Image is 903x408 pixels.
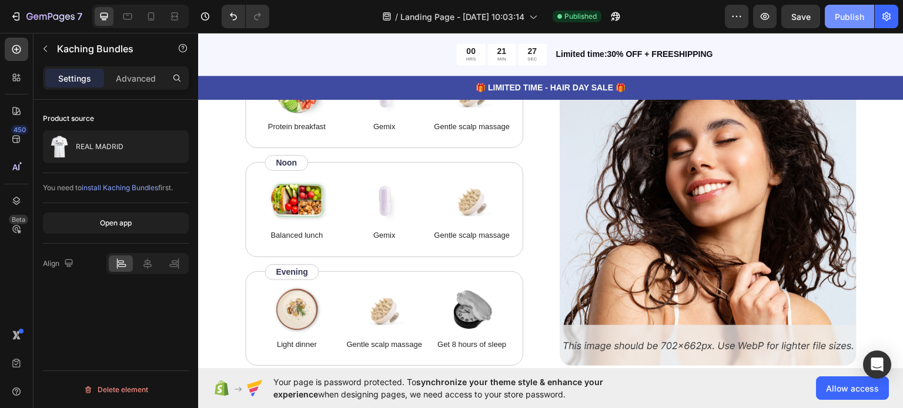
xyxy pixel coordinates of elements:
[43,183,189,193] div: You need to first.
[5,5,88,28] button: 7
[781,5,820,28] button: Save
[48,135,71,159] img: product feature img
[245,144,303,191] img: gempages_432750572815254551-7366c9b0-a301-4e0c-a0d2-117ba735d05f.png
[816,376,889,400] button: Allow access
[564,11,597,22] span: Published
[9,215,28,224] div: Beta
[43,380,189,399] button: Delete element
[11,125,28,134] div: 450
[233,197,314,208] p: Gentle scalp massage
[78,124,99,136] p: Noon
[43,256,76,272] div: Align
[58,306,139,318] p: Light dinner
[83,383,148,397] div: Delete element
[69,144,128,191] img: gempages_432750572815254551-083b035b-96cb-4ef3-9d6d-b69e44f4aeea.png
[791,12,811,22] span: Save
[58,72,91,85] p: Settings
[273,377,603,399] span: synchronize your theme style & enhance your experience
[146,306,226,318] p: Gentle scalp massage
[826,382,879,394] span: Allow access
[76,143,123,151] p: REAL MADRID
[863,350,891,379] div: Open Intercom Messenger
[245,253,303,300] img: gempages_432750572815254551-dd57a29b-bb95-49fb-840b-0ae8d6eb9744.png
[273,376,649,400] span: Your page is password protected. To when designing pages, we need access to your store password.
[825,5,874,28] button: Publish
[362,6,658,333] img: gempages_432750572815254551-61d73f66-d23b-4e5f-96d1-efe04673c1ef.png
[69,253,128,300] img: gempages_432750572815254551-51d9035e-2791-420b-9d71-54960938e820.png
[58,197,139,208] p: Balanced lunch
[78,233,109,245] p: Evening
[146,197,226,208] p: Gemix
[82,183,158,192] span: install Kaching Bundles
[198,33,903,368] iframe: Design area
[222,5,269,28] div: Undo/Redo
[43,113,94,124] div: Product source
[233,306,314,318] p: Get 8 hours of sleep
[100,218,132,228] div: Open app
[77,9,82,23] p: 7
[395,11,398,23] span: /
[157,144,216,191] img: gempages_432750572815254551-bfb22938-6917-4f86-adb2-9cd936abaeb2.png
[835,11,864,23] div: Publish
[400,11,524,23] span: Landing Page - [DATE] 10:03:14
[57,42,157,56] p: Kaching Bundles
[233,88,314,100] p: Gentle scalp massage
[157,253,216,300] img: gempages_432750572815254551-7366c9b0-a301-4e0c-a0d2-117ba735d05f.png
[116,72,156,85] p: Advanced
[43,213,189,234] button: Open app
